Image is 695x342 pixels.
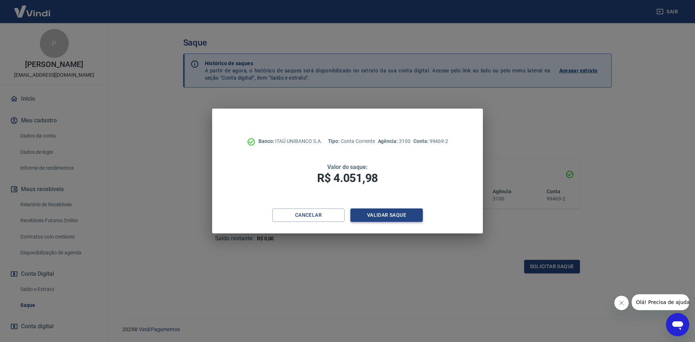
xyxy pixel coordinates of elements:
[328,138,375,145] p: Conta Corrente
[328,138,341,144] span: Tipo:
[632,294,689,310] iframe: Mensagem da empresa
[614,296,629,310] iframe: Fechar mensagem
[378,138,399,144] span: Agência:
[666,313,689,336] iframe: Botão para abrir a janela de mensagens
[258,138,322,145] p: ITAÚ UNIBANCO S.A.
[272,208,345,222] button: Cancelar
[317,171,378,185] span: R$ 4.051,98
[350,208,423,222] button: Validar saque
[327,164,368,170] span: Valor do saque:
[4,5,61,11] span: Olá! Precisa de ajuda?
[413,138,448,145] p: 99469-2
[378,138,410,145] p: 3100
[413,138,430,144] span: Conta:
[258,138,275,144] span: Banco:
